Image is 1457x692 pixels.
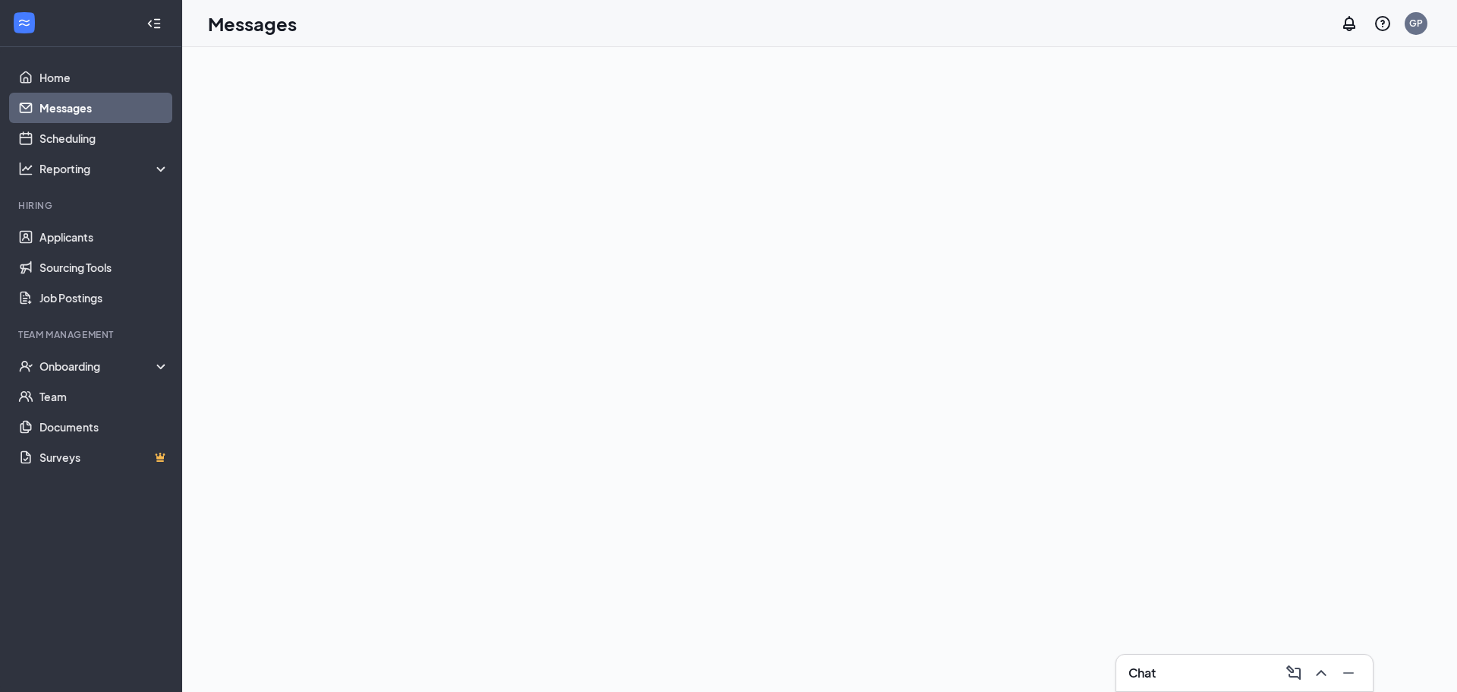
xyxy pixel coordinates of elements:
svg: Collapse [146,16,162,31]
div: GP [1409,17,1423,30]
svg: ComposeMessage [1285,664,1303,682]
svg: ChevronUp [1312,664,1330,682]
svg: Analysis [18,161,33,176]
button: ComposeMessage [1282,661,1306,685]
a: Scheduling [39,123,169,153]
svg: UserCheck [18,359,33,374]
div: Onboarding [39,359,156,374]
a: Applicants [39,222,169,252]
svg: Notifications [1340,14,1358,33]
a: SurveysCrown [39,442,169,472]
a: Home [39,62,169,93]
a: Job Postings [39,283,169,313]
div: Reporting [39,161,170,176]
a: Sourcing Tools [39,252,169,283]
h3: Chat [1128,665,1156,681]
a: Team [39,381,169,412]
svg: Minimize [1339,664,1358,682]
svg: QuestionInfo [1374,14,1392,33]
svg: WorkstreamLogo [17,15,32,30]
a: Messages [39,93,169,123]
div: Hiring [18,199,166,212]
a: Documents [39,412,169,442]
button: Minimize [1336,661,1361,685]
div: Team Management [18,328,166,341]
h1: Messages [208,11,297,36]
button: ChevronUp [1309,661,1333,685]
